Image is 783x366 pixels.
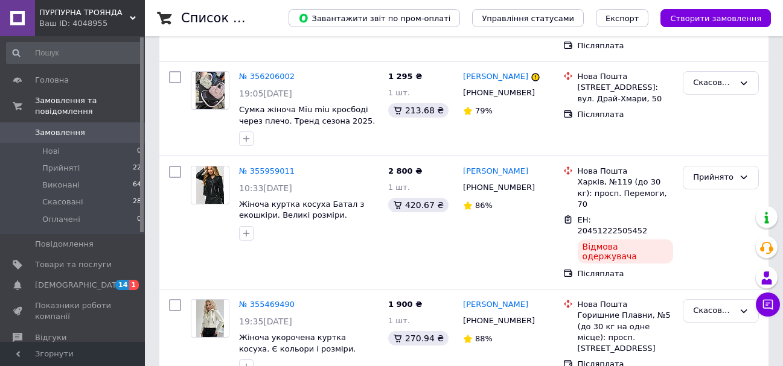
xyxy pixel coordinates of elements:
[196,166,225,204] img: Фото товару
[482,14,574,23] span: Управління статусами
[181,11,304,25] h1: Список замовлень
[137,146,141,157] span: 0
[137,214,141,225] span: 0
[388,103,449,118] div: 213.68 ₴
[472,9,584,27] button: Управління статусами
[133,197,141,207] span: 28
[596,9,649,27] button: Експорт
[461,180,537,195] div: [PHONE_NUMBER]
[42,214,80,225] span: Оплачені
[39,18,145,29] div: Ваш ID: 4048955
[42,180,80,191] span: Виконані
[756,292,780,317] button: Чат з покупцем
[239,166,295,175] a: № 355959011
[578,71,674,82] div: Нова Пошта
[578,239,674,263] div: Відмова одержувача
[670,14,761,23] span: Створити замовлення
[35,95,145,117] span: Замовлення та повідомлення
[461,85,537,101] div: [PHONE_NUMBER]
[35,259,112,270] span: Товари та послуги
[115,280,129,290] span: 14
[42,197,83,207] span: Скасовані
[578,82,674,104] div: [STREET_ADDRESS]: вул. Драй-Хмари, 50
[578,215,648,236] span: ЕН: 20451222505452
[693,171,734,184] div: Прийнято
[578,177,674,210] div: Харків, №119 (до 30 кг): просп. Перемоги, 70
[660,9,771,27] button: Створити замовлення
[578,40,674,51] div: Післяплата
[388,72,422,81] span: 1 295 ₴
[388,88,410,97] span: 1 шт.
[388,300,422,309] span: 1 900 ₴
[298,13,450,24] span: Завантажити звіт по пром-оплаті
[463,71,528,83] a: [PERSON_NAME]
[239,72,295,81] a: № 356206002
[6,42,142,64] input: Пошук
[196,72,225,109] img: Фото товару
[578,109,674,120] div: Післяплата
[388,331,449,345] div: 270.94 ₴
[693,304,734,317] div: Скасовано
[463,299,528,311] a: [PERSON_NAME]
[693,77,734,89] div: Скасовано
[475,106,493,115] span: 79%
[463,166,528,177] a: [PERSON_NAME]
[475,201,493,210] span: 86%
[578,299,674,310] div: Нова Пошта
[35,127,85,138] span: Замовлення
[35,300,112,322] span: Показники роботи компанії
[239,317,292,326] span: 19:35[DATE]
[289,9,460,27] button: Завантажити звіт по пром-оплаті
[129,280,139,290] span: 1
[35,239,94,250] span: Повідомлення
[388,198,449,212] div: 420.67 ₴
[39,7,130,18] span: ПУРПУРНА ТРОЯНДА
[578,268,674,279] div: Післяплата
[239,200,364,220] a: Жіноча куртка косуха Батал з екошкіри. Великі розміри.
[461,313,537,329] div: [PHONE_NUMBER]
[388,166,422,175] span: 2 800 ₴
[239,300,295,309] a: № 355469490
[388,183,410,192] span: 1 шт.
[133,163,141,174] span: 22
[648,13,771,22] a: Створити замовлення
[239,105,375,136] a: Сумка жіноча Miu miu кросбоді через плечо. Тренд сезона 2025. пудра
[35,332,66,343] span: Відгуки
[196,300,225,337] img: Фото товару
[239,89,292,98] span: 19:05[DATE]
[239,333,356,353] a: Жіноча укорочена куртка косуха. Є кольори і розміри.
[239,183,292,193] span: 10:33[DATE]
[606,14,639,23] span: Експорт
[578,166,674,177] div: Нова Пошта
[133,180,141,191] span: 64
[191,71,229,110] a: Фото товару
[191,299,229,338] a: Фото товару
[191,166,229,204] a: Фото товару
[35,280,124,291] span: [DEMOGRAPHIC_DATA]
[475,334,493,343] span: 88%
[35,75,69,86] span: Головна
[42,163,80,174] span: Прийняті
[42,146,60,157] span: Нові
[578,310,674,354] div: Горишние Плавни, №5 (до 30 кг на одне місце): просп. [STREET_ADDRESS]
[388,316,410,325] span: 1 шт.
